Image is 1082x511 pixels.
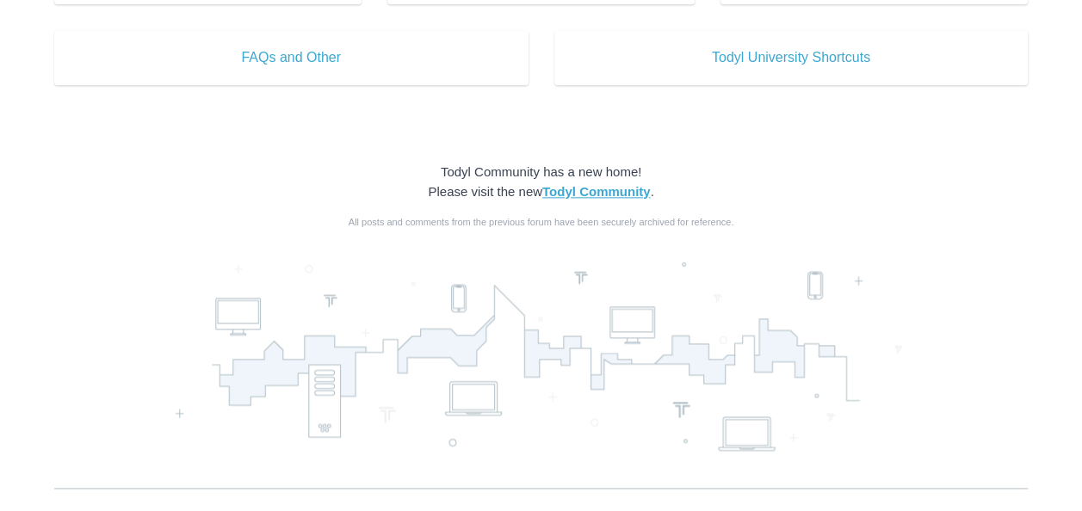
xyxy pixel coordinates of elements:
a: Todyl University Shortcuts [554,30,1029,85]
div: Todyl Community has a new home! Please visit the new . [54,163,1028,201]
a: Todyl Community [542,184,651,199]
a: FAQs and Other [54,30,529,85]
span: Todyl University Shortcuts [580,47,1003,68]
span: FAQs and Other [80,47,503,68]
div: All posts and comments from the previous forum have been securely archived for reference. [54,215,1028,230]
